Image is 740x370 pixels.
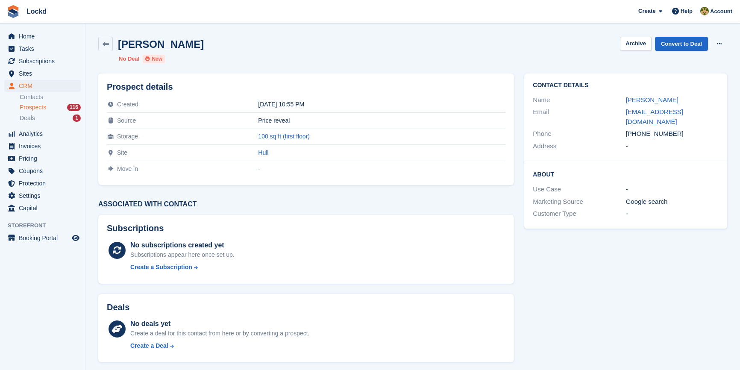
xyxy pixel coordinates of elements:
[130,319,309,329] div: No deals yet
[4,80,81,92] a: menu
[19,55,70,67] span: Subscriptions
[626,185,719,194] div: -
[130,250,235,259] div: Subscriptions appear here once set up.
[4,190,81,202] a: menu
[20,103,46,112] span: Prospects
[4,128,81,140] a: menu
[533,107,625,126] div: Email
[533,185,625,194] div: Use Case
[533,170,719,178] h2: About
[4,177,81,189] a: menu
[19,140,70,152] span: Invoices
[118,38,204,50] h2: [PERSON_NAME]
[626,197,719,207] div: Google search
[130,341,309,350] a: Create a Deal
[67,104,81,111] div: 116
[130,240,235,250] div: No subscriptions created yet
[19,232,70,244] span: Booking Portal
[258,149,268,156] a: Hull
[117,165,138,172] span: Move in
[19,128,70,140] span: Analytics
[626,96,678,103] a: [PERSON_NAME]
[19,80,70,92] span: CRM
[533,82,719,89] h2: Contact Details
[107,223,505,233] h2: Subscriptions
[4,153,81,164] a: menu
[107,82,505,92] h2: Prospect details
[4,55,81,67] a: menu
[117,133,138,140] span: Storage
[19,202,70,214] span: Capital
[4,202,81,214] a: menu
[19,43,70,55] span: Tasks
[4,165,81,177] a: menu
[533,95,625,105] div: Name
[681,7,693,15] span: Help
[130,329,309,338] div: Create a deal for this contact from here or by converting a prospect.
[19,153,70,164] span: Pricing
[73,115,81,122] div: 1
[4,43,81,55] a: menu
[130,263,235,272] a: Create a Subscription
[258,133,310,140] a: 100 sq ft (first floor)
[19,30,70,42] span: Home
[130,341,168,350] div: Create a Deal
[700,7,709,15] img: Amy Bailey
[626,209,719,219] div: -
[4,140,81,152] a: menu
[98,200,514,208] h3: Associated with contact
[533,197,625,207] div: Marketing Source
[20,114,35,122] span: Deals
[130,263,192,272] div: Create a Subscription
[117,117,136,124] span: Source
[533,129,625,139] div: Phone
[626,141,719,151] div: -
[258,165,505,172] div: -
[655,37,708,51] a: Convert to Deal
[4,68,81,79] a: menu
[20,114,81,123] a: Deals 1
[19,165,70,177] span: Coupons
[533,141,625,151] div: Address
[119,55,139,63] li: No Deal
[19,68,70,79] span: Sites
[107,302,129,312] h2: Deals
[258,117,505,124] div: Price reveal
[23,4,50,18] a: Lockd
[4,232,81,244] a: menu
[533,209,625,219] div: Customer Type
[626,129,719,139] div: [PHONE_NUMBER]
[117,101,138,108] span: Created
[710,7,732,16] span: Account
[20,93,81,101] a: Contacts
[258,101,505,108] div: [DATE] 10:55 PM
[620,37,652,51] button: Archive
[19,190,70,202] span: Settings
[70,233,81,243] a: Preview store
[19,177,70,189] span: Protection
[143,55,165,63] li: New
[117,149,127,156] span: Site
[8,221,85,230] span: Storefront
[4,30,81,42] a: menu
[7,5,20,18] img: stora-icon-8386f47178a22dfd0bd8f6a31ec36ba5ce8667c1dd55bd0f319d3a0aa187defe.svg
[626,108,683,125] a: [EMAIL_ADDRESS][DOMAIN_NAME]
[638,7,655,15] span: Create
[20,103,81,112] a: Prospects 116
